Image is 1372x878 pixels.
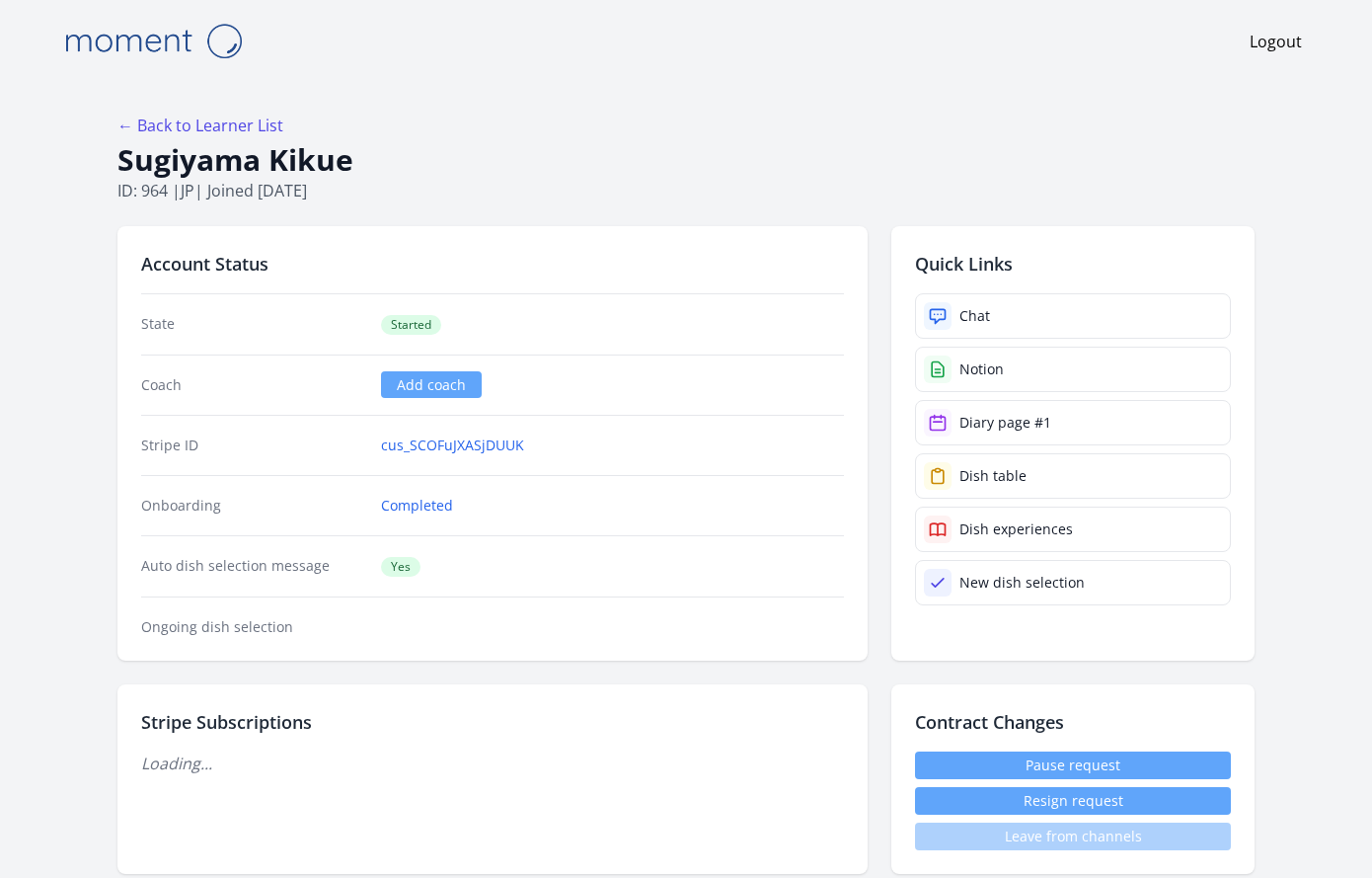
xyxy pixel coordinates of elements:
h2: Quick Links [915,250,1231,278]
div: Dish experiences [959,519,1073,539]
a: New dish selection [915,560,1231,605]
h2: Account Status [141,250,844,278]
dt: Auto dish selection message [141,556,365,577]
div: Diary page #1 [959,413,1051,433]
div: New dish selection [959,573,1085,593]
span: jp [181,180,194,201]
a: Logout [1250,30,1302,53]
a: Dish experiences [915,507,1231,552]
p: ID: 964 | | Joined [DATE] [117,179,1255,202]
a: Dish table [915,453,1231,499]
a: Notion [915,347,1231,392]
button: Resign request [915,787,1231,815]
span: Leave from channels [915,823,1231,850]
h2: Contract Changes [915,708,1231,736]
a: Add coach [381,371,482,398]
a: Completed [381,496,453,516]
img: Moment [54,16,252,66]
span: Yes [381,557,420,577]
a: Chat [915,293,1231,339]
dt: State [141,314,365,335]
dt: Onboarding [141,496,365,516]
a: ← Back to Learner List [117,115,283,136]
a: cus_SCOFuJXASjDUUK [381,436,524,455]
a: Pause request [915,752,1231,779]
div: Dish table [959,466,1027,486]
h1: Sugiyama Kikue [117,141,1255,179]
a: Diary page #1 [915,400,1231,445]
h2: Stripe Subscriptions [141,708,844,736]
dt: Stripe ID [141,436,365,455]
div: Notion [959,359,1004,379]
dt: Ongoing dish selection [141,617,365,637]
dt: Coach [141,375,365,395]
div: Chat [959,306,990,326]
span: Started [381,315,441,335]
p: Loading... [141,752,844,775]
